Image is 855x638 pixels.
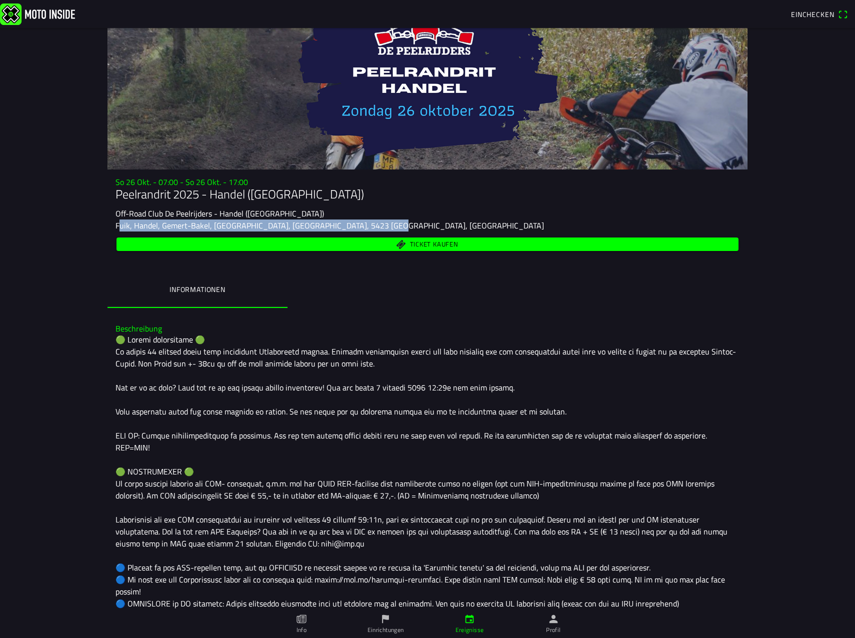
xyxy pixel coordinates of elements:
ion-icon: Papier [296,613,307,624]
ion-label: Einrichtungen [367,625,404,634]
span: Ticket kaufen [410,241,458,247]
ion-text: Fuik, Handel, Gemert-Bakel, [GEOGRAPHIC_DATA], [GEOGRAPHIC_DATA], 5423 [GEOGRAPHIC_DATA], [GEOGRA... [115,219,544,231]
ion-label: Ereignisse [455,625,484,634]
ion-label: Profil [546,625,560,634]
h3: Beschreibung [115,324,739,333]
ion-text: Off-Road Club De Peelrijders - Handel ([GEOGRAPHIC_DATA]) [115,207,324,219]
a: EincheckenQR-Scanner [786,5,853,22]
h1: Peelrandrit 2025 - Handel ([GEOGRAPHIC_DATA]) [115,187,739,201]
ion-label: Info [296,625,306,634]
ion-icon: Flagge [380,613,391,624]
span: Einchecken [791,9,834,19]
ion-icon: Person [548,613,559,624]
ion-label: Informationen [169,284,225,295]
h3: So 26 Okt. - 07:00 - So 26 Okt. - 17:00 [115,177,739,187]
ion-icon: Kalender [464,613,475,624]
